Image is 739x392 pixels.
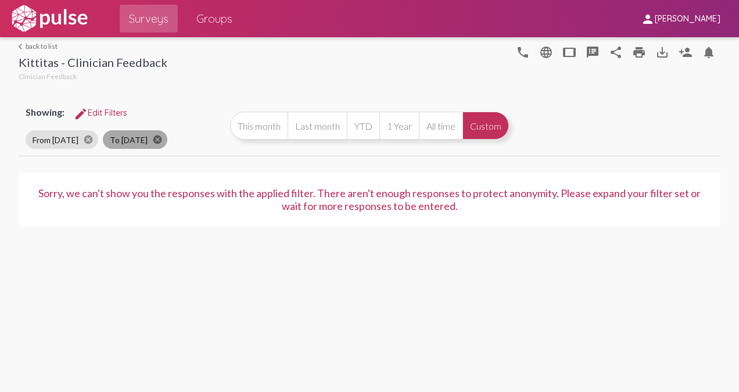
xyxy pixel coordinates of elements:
button: All time [419,112,462,140]
button: 1 Year [379,112,419,140]
button: Last month [288,112,347,140]
mat-icon: Download [655,45,669,59]
mat-icon: speaker_notes [586,45,600,59]
button: speaker_notes [581,40,604,63]
span: Edit Filters [74,108,127,118]
button: Person [674,40,697,63]
button: Edit FiltersEdit Filters [64,102,137,123]
button: language [534,40,558,63]
mat-icon: print [632,45,646,59]
a: print [627,40,651,63]
mat-icon: Share [609,45,623,59]
button: This month [230,112,288,140]
mat-icon: language [539,45,553,59]
button: Share [604,40,627,63]
mat-icon: person [641,12,655,26]
a: Surveys [120,5,178,33]
mat-icon: cancel [152,134,163,145]
mat-chip: From [DATE] [26,130,98,149]
button: [PERSON_NAME] [632,8,730,29]
mat-icon: arrow_back_ios [19,43,26,50]
span: Showing: [26,106,64,117]
button: YTD [347,112,379,140]
a: Groups [187,5,242,33]
button: Bell [697,40,720,63]
mat-icon: tablet [562,45,576,59]
button: Custom [462,112,509,140]
mat-icon: Person [679,45,693,59]
mat-chip: To [DATE] [103,130,167,149]
mat-icon: language [516,45,530,59]
button: tablet [558,40,581,63]
a: back to list [19,42,167,51]
mat-icon: cancel [83,134,94,145]
div: Kittitas - Clinician Feedback [19,55,167,72]
span: Groups [196,8,232,29]
button: language [511,40,534,63]
span: Clinician Feedback [19,72,77,81]
img: white-logo.svg [9,4,89,33]
mat-icon: Bell [702,45,716,59]
span: Surveys [129,8,168,29]
button: Download [651,40,674,63]
mat-icon: Edit Filters [74,107,88,121]
span: [PERSON_NAME] [655,14,720,24]
div: Sorry, we can't show you the responses with the applied filter. There aren't enough responses to ... [33,187,706,212]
